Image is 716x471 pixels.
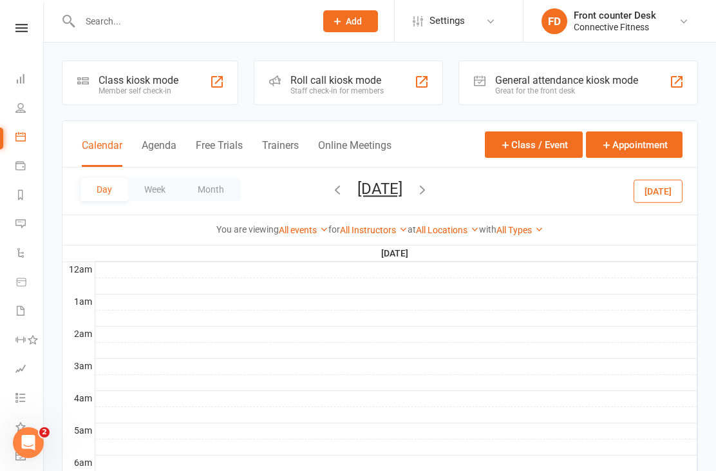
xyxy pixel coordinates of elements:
button: Month [182,178,240,201]
div: Staff check-in for members [290,86,384,95]
button: Calendar [82,139,122,167]
button: Appointment [586,131,683,158]
a: Dashboard [15,66,44,95]
button: [DATE] [357,180,402,198]
a: All Locations [416,225,479,235]
strong: at [408,224,416,235]
th: [DATE] [95,245,697,262]
a: People [15,95,44,124]
th: 3am [62,358,95,374]
strong: for [328,224,340,235]
strong: with [479,224,496,235]
th: 1am [62,294,95,310]
strong: You are viewing [216,224,279,235]
span: 2 [39,427,50,437]
div: Front counter Desk [574,10,656,21]
div: Connective Fitness [574,21,656,33]
button: Trainers [262,139,299,167]
span: Add [346,16,362,26]
button: Day [80,178,128,201]
a: Payments [15,153,44,182]
div: Roll call kiosk mode [290,74,384,86]
button: Agenda [142,139,176,167]
a: Reports [15,182,44,211]
th: 2am [62,326,95,342]
th: 12am [62,262,95,278]
button: Free Trials [196,139,243,167]
a: All events [279,225,328,235]
span: Settings [429,6,465,35]
a: All Instructors [340,225,408,235]
div: FD [542,8,567,34]
a: Calendar [15,124,44,153]
button: Add [323,10,378,32]
button: Class / Event [485,131,583,158]
th: 5am [62,423,95,439]
div: General attendance kiosk mode [495,74,638,86]
a: What's New [15,414,44,443]
a: Assessments [15,356,44,385]
input: Search... [76,12,306,30]
button: Online Meetings [318,139,391,167]
div: Class kiosk mode [99,74,178,86]
button: [DATE] [634,179,683,202]
a: Product Sales [15,269,44,298]
button: Week [128,178,182,201]
th: 6am [62,455,95,471]
iframe: Intercom live chat [13,427,44,458]
div: Great for the front desk [495,86,638,95]
a: All Types [496,225,543,235]
th: 4am [62,390,95,407]
div: Member self check-in [99,86,178,95]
